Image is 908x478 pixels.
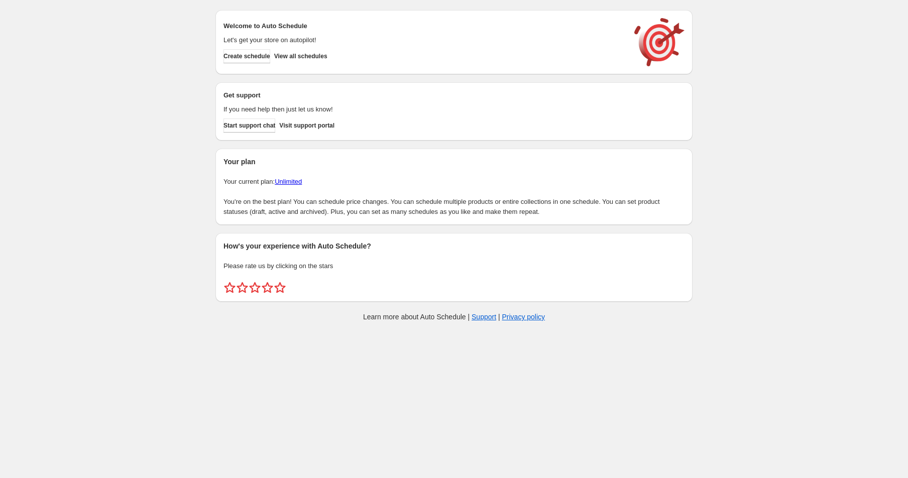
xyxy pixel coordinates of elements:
span: Create schedule [223,52,270,60]
span: Start support chat [223,122,275,130]
span: Visit support portal [279,122,334,130]
h2: How's your experience with Auto Schedule? [223,241,685,251]
button: View all schedules [274,49,327,63]
h2: Get support [223,90,624,100]
p: You're on the best plan! You can schedule price changes. You can schedule multiple products or en... [223,197,685,217]
p: Learn more about Auto Schedule | | [363,312,545,322]
a: Start support chat [223,118,275,133]
a: Support [472,313,496,321]
p: Your current plan: [223,177,685,187]
p: Let's get your store on autopilot! [223,35,624,45]
p: Please rate us by clicking on the stars [223,261,685,271]
p: If you need help then just let us know! [223,104,624,114]
h2: Welcome to Auto Schedule [223,21,624,31]
span: View all schedules [274,52,327,60]
a: Privacy policy [502,313,545,321]
a: Visit support portal [279,118,334,133]
button: Create schedule [223,49,270,63]
h2: Your plan [223,157,685,167]
a: Unlimited [275,178,302,185]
